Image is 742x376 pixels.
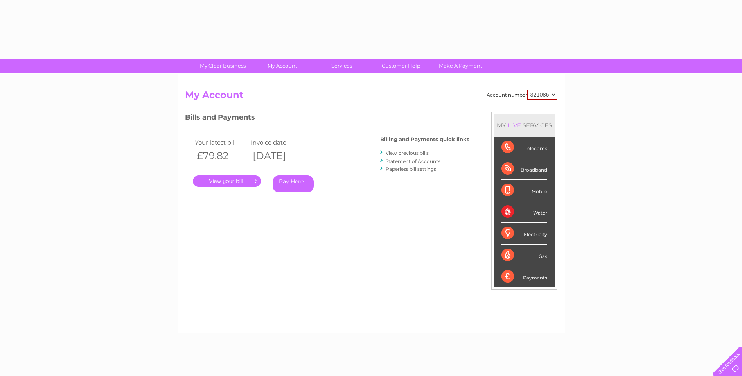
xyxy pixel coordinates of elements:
div: Water [501,201,547,223]
div: Electricity [501,223,547,244]
td: Your latest bill [193,137,249,148]
div: MY SERVICES [494,114,555,136]
a: . [193,175,261,187]
a: Customer Help [369,59,433,73]
div: Broadband [501,158,547,180]
a: View previous bills [386,150,429,156]
a: Services [309,59,374,73]
th: [DATE] [249,148,305,164]
div: Account number [487,90,557,100]
h4: Billing and Payments quick links [380,136,469,142]
div: Payments [501,266,547,287]
a: My Clear Business [190,59,255,73]
div: Telecoms [501,137,547,158]
div: Mobile [501,180,547,201]
a: Make A Payment [428,59,493,73]
th: £79.82 [193,148,249,164]
a: Pay Here [273,175,314,192]
div: Gas [501,245,547,266]
div: LIVE [506,122,523,129]
a: Statement of Accounts [386,158,440,164]
h3: Bills and Payments [185,112,469,125]
td: Invoice date [249,137,305,148]
h2: My Account [185,90,557,104]
a: My Account [250,59,314,73]
a: Paperless bill settings [386,166,436,172]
